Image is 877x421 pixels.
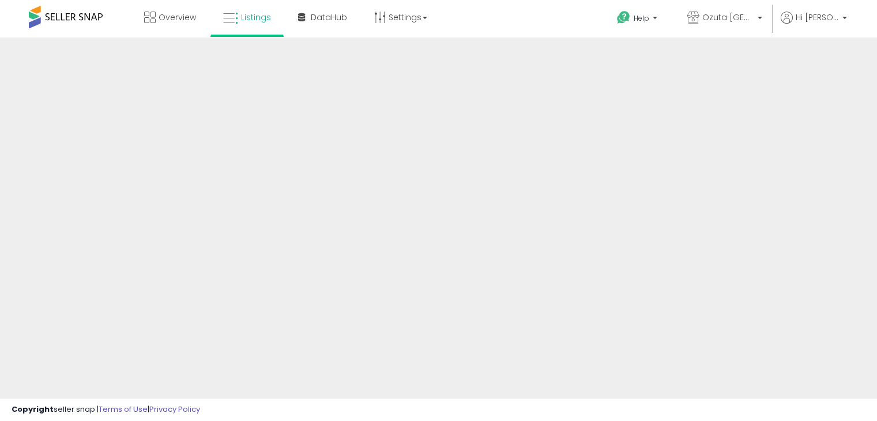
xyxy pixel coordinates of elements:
[241,12,271,23] span: Listings
[608,2,669,37] a: Help
[634,13,649,23] span: Help
[12,404,200,415] div: seller snap | |
[311,12,347,23] span: DataHub
[616,10,631,25] i: Get Help
[149,404,200,415] a: Privacy Policy
[702,12,754,23] span: Ozuta [GEOGRAPHIC_DATA]
[159,12,196,23] span: Overview
[781,12,847,37] a: Hi [PERSON_NAME]
[99,404,148,415] a: Terms of Use
[796,12,839,23] span: Hi [PERSON_NAME]
[12,404,54,415] strong: Copyright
